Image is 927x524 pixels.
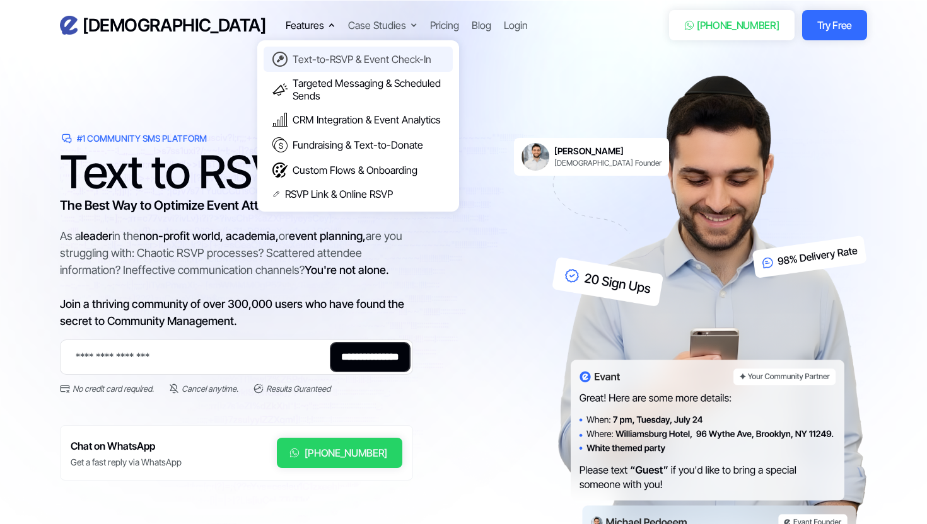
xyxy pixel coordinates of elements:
[305,263,389,276] span: You're not alone.
[472,18,491,33] a: Blog
[73,382,154,395] div: No credit card required.
[60,14,265,37] a: home
[293,139,423,151] div: Fundraising & Text-to-Donate
[257,34,459,212] nav: Features
[81,229,112,242] span: leader
[264,132,453,157] a: Fundraising & Text-to-Donate
[285,188,393,200] div: RSVP Link & Online RSVP
[71,438,182,455] h6: Chat on WhatsApp
[554,158,662,168] div: [DEMOGRAPHIC_DATA] Founder
[264,107,453,132] a: CRM Integration & Event Analytics
[264,183,453,205] a: RSVP Link & Online RSVP
[182,382,238,395] div: Cancel anytime.
[669,10,795,40] a: [PHONE_NUMBER]
[60,153,413,191] h1: Text to RSVP
[289,229,366,242] span: event planning,
[71,456,182,469] div: Get a fast reply via WhatsApp
[60,339,413,395] form: Email Form 2
[348,18,406,33] div: Case Studies
[348,18,417,33] div: Case Studies
[293,164,417,176] div: Custom Flows & Onboarding
[266,382,330,395] div: Results Guranteed
[139,229,279,242] span: non-profit world, academia,
[293,113,441,126] div: CRM Integration & Event Analytics
[514,138,669,176] a: [PERSON_NAME][DEMOGRAPHIC_DATA] Founder
[554,145,662,157] h6: [PERSON_NAME]
[305,445,387,460] div: [PHONE_NUMBER]
[697,18,779,33] div: [PHONE_NUMBER]
[286,18,335,33] div: Features
[83,14,265,37] h3: [DEMOGRAPHIC_DATA]
[77,132,207,145] div: #1 Community SMS Platform
[430,18,459,33] a: Pricing
[60,297,404,327] span: Join a thriving community of over 300,000 users who have found the secret to Community Management.
[277,438,402,468] a: [PHONE_NUMBER]
[264,72,453,107] a: Targeted Messaging & Scheduled Sends
[60,227,413,329] div: As a in the or are you struggling with: Chaotic RSVP processes? Scattered attendee information? I...
[264,157,453,183] a: Custom Flows & Onboarding
[286,18,324,33] div: Features
[504,18,528,33] a: Login
[60,196,413,215] h3: The Best Way to Optimize Event Attendance
[293,77,444,102] div: Targeted Messaging & Scheduled Sends
[264,47,453,72] a: Text-to-RSVP & Event Check-In
[293,53,431,65] div: Text-to-RSVP & Event Check-In
[802,10,867,40] a: Try Free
